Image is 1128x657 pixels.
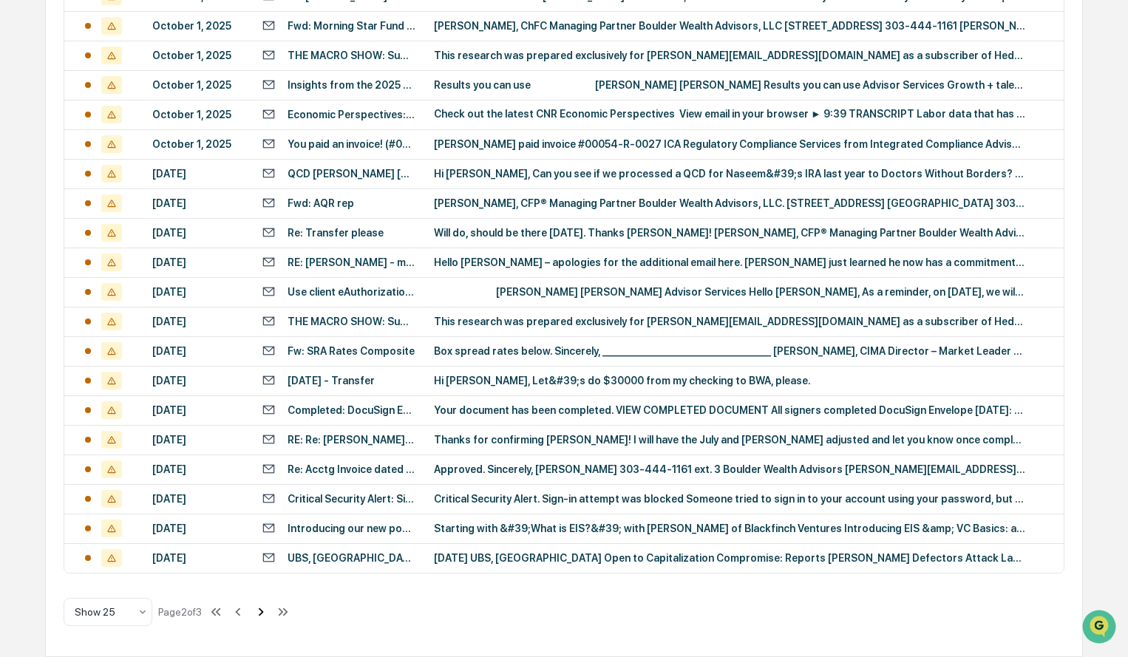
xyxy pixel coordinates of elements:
div: Hello [PERSON_NAME] – apologies for the additional email here. [PERSON_NAME] just learned he now ... [434,256,1025,268]
div: Fwd: Morning Star Fund Tracker [288,20,416,32]
div: Results you can use ‌ ‌ ‌ ‌ ‌ ‌ ‌ ‌ ‌ ‌ ‌ ‌ ‌ ‌ ‌ ‌ ‌ ‌ ‌ ‌ ‌ ‌ ‌ ‌ ‌ ‌ ‌ ‌ [PERSON_NAME] [PERSON... [434,79,1025,91]
div: QCD [PERSON_NAME] [PERSON_NAME] [288,168,416,180]
div: October 1, 2025 [152,50,245,61]
div: Your document has been completed. VIEW COMPLETED DOCUMENT All signers completed DocuSign Envelope... [434,404,1025,416]
div: [DATE] [152,404,245,416]
div: Critical Security Alert: Sign-in attempt was blocked [288,493,416,505]
a: 🖐️Preclearance [9,180,101,207]
div: Hi [PERSON_NAME], Can you see if we processed a QCD for Naseem&#39;s IRA last year to Doctors Wit... [434,168,1025,180]
div: 🔎 [15,216,27,228]
div: THE MACRO SHOW: Summary Notes & Replay | [DATE] [288,50,416,61]
span: Pylon [147,251,179,262]
div: [DATE] [152,552,245,564]
div: Approved. Sincerely, [PERSON_NAME] 303-444-1161 ext. 3 Boulder Wealth Advisors [PERSON_NAME][EMAI... [434,463,1025,475]
div: This research was prepared exclusively for [PERSON_NAME][EMAIL_ADDRESS][DOMAIN_NAME] as a subscri... [434,316,1025,327]
div: Fwd: AQR rep [288,197,354,209]
div: UBS, [GEOGRAPHIC_DATA] Open to Capitalization Compromise: Reports [288,552,416,564]
div: [PERSON_NAME] paid invoice #00054-R-0027 ICA Regulatory Compliance Services from Integrated Compl... [434,138,1025,150]
div: [DATE] [152,434,245,446]
div: [DATE] - Transfer [288,375,375,387]
div: Will do, should be there [DATE]. Thanks [PERSON_NAME]! [PERSON_NAME], CFP® Managing Partner Bould... [434,227,1025,239]
div: Critical Security Alert. Sign-in attempt was blocked Someone tried to sign in to your account usi... [434,493,1025,505]
div: [DATE] [152,168,245,180]
div: Thanks for confirming [PERSON_NAME]! I will have the July and [PERSON_NAME] adjusted and let you ... [434,434,1025,446]
div: [DATE] [152,522,245,534]
div: Re: Acctg Invoice dated [DATE] [288,463,416,475]
div: [DATE] [152,256,245,268]
div: We're available if you need us! [50,128,187,140]
div: RE: [PERSON_NAME] - meeting with First Trust [DATE]-[DATE]? [288,256,416,268]
img: 1746055101610-c473b297-6a78-478c-a979-82029cc54cd1 [15,113,41,140]
div: [DATE] [152,345,245,357]
div: [DATE] [152,227,245,239]
button: Start new chat [251,118,269,135]
div: [PERSON_NAME], CFP® Managing Partner Boulder Wealth Advisors, LLC. [STREET_ADDRESS] [GEOGRAPHIC_D... [434,197,1025,209]
div: Page 2 of 3 [158,606,202,618]
div: Hi [PERSON_NAME], Let&#39;s do $30000 from my checking to BWA, please. [434,375,1025,387]
span: Data Lookup [30,214,93,229]
div: 🖐️ [15,188,27,200]
div: Use client eAuthorization for move money transactions requiring client approval [288,286,416,298]
a: Powered byPylon [104,250,179,262]
a: 🔎Data Lookup [9,208,99,235]
div: October 1, 2025 [152,138,245,150]
a: 🗄️Attestations [101,180,189,207]
span: Preclearance [30,186,95,201]
div: ‌ ‌ ‌ ‌ ‌ ‌ ‌ ‌ ‌ ‌ ‌ ‌ ‌ ‌ ‌ ‌ ‌ ‌ ‌ ‌ ‌ ‌ ‌ ‌ ‌ ‌ ‌ ‌ [PERSON_NAME] [PERSON_NAME] Advisor Servi... [434,286,1025,298]
div: [DATE] UBS, [GEOGRAPHIC_DATA] Open to Capitalization Compromise: Reports [PERSON_NAME] Defectors ... [434,552,1025,564]
div: October 1, 2025 [152,20,245,32]
p: How can we help? [15,31,269,55]
div: [DATE] [152,493,245,505]
div: [DATE] [152,316,245,327]
div: [PERSON_NAME], ChFC Managing Partner Boulder Wealth Advisors, LLC [STREET_ADDRESS] 303-444-1161 [... [434,20,1025,32]
span: Attestations [122,186,183,201]
div: October 1, 2025 [152,79,245,91]
div: This research was prepared exclusively for [PERSON_NAME][EMAIL_ADDRESS][DOMAIN_NAME] as a subscri... [434,50,1025,61]
div: [DATE] [152,463,245,475]
div: RE: Re: [PERSON_NAME] - Boulder Wealth Advisors, LLC 401(k) Plan - CaseID: 685288 [288,434,416,446]
div: Start new chat [50,113,242,128]
div: Re: Transfer please [288,227,384,239]
div: [DATE] [152,197,245,209]
div: 🗄️ [107,188,119,200]
div: Starting with &#39;What is EIS?&#39; with [PERSON_NAME] of Blackfinch Ventures Introducing EIS &a... [434,522,1025,534]
div: Fw: SRA Rates Composite [288,345,415,357]
div: [DATE] [152,375,245,387]
div: Box spread rates below. Sincerely, ______________________________________ [PERSON_NAME], CIMA Dir... [434,345,1025,357]
div: October 1, 2025 [152,109,245,120]
div: Completed: DocuSign Envelope [DATE]: [PERSON_NAME]: Change of Address [288,404,416,416]
div: You paid an invoice! (#00054-R-0027) [288,138,416,150]
div: [DATE] [152,286,245,298]
div: Economic Perspectives: [DATE], Labor: Objects in the Mirror are Smaller than they Appear [288,109,416,120]
div: Insights from the 2025 RIA Benchmarking Study [288,79,416,91]
iframe: Open customer support [1081,608,1121,648]
div: Check out the latest CNR Economic Perspectives ͏ View email in your browser ► 9:39 TRANSCRIPT Lab... [434,108,1025,120]
div: Introducing our new podcast mini-series: EIS & VC Basics [288,522,416,534]
div: THE MACRO SHOW: Summary Notes & Replay | [DATE] [288,316,416,327]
